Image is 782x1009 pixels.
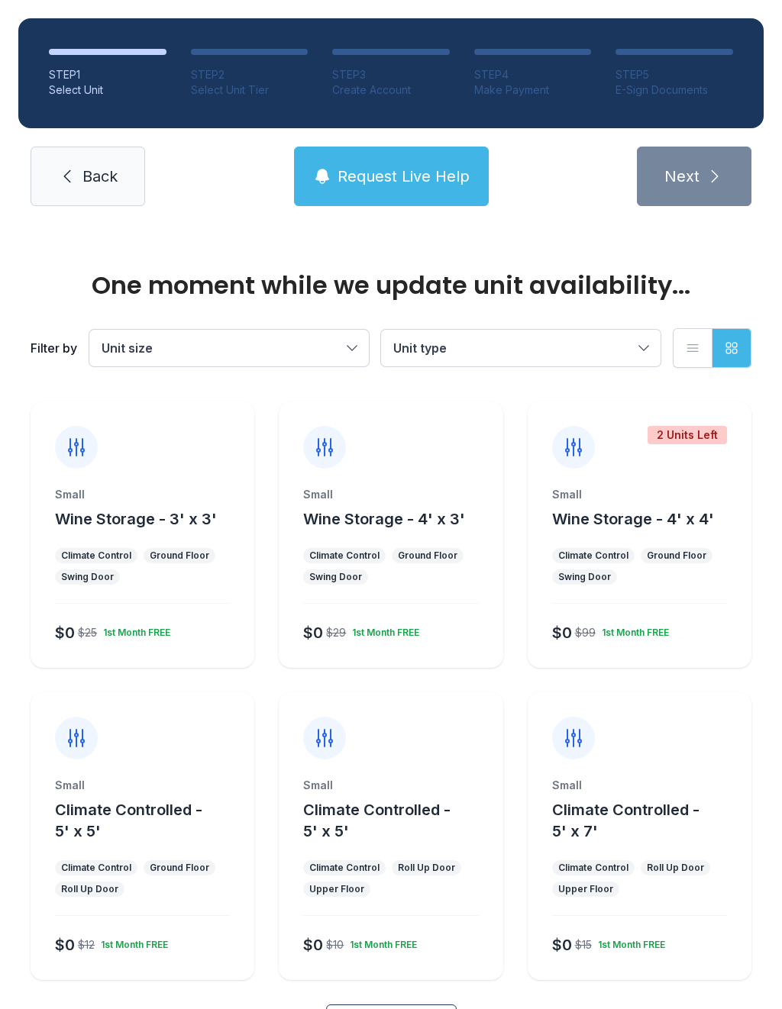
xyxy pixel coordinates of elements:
[575,937,592,953] div: $15
[61,571,114,583] div: Swing Door
[309,571,362,583] div: Swing Door
[55,487,230,502] div: Small
[55,508,217,530] button: Wine Storage - 3' x 3'
[303,801,451,840] span: Climate Controlled - 5' x 5'
[552,934,572,956] div: $0
[398,862,455,874] div: Roll Up Door
[55,622,75,643] div: $0
[61,550,131,562] div: Climate Control
[398,550,457,562] div: Ground Floor
[150,862,209,874] div: Ground Floor
[31,273,751,298] div: One moment while we update unit availability...
[346,621,419,639] div: 1st Month FREE
[49,82,166,98] div: Select Unit
[78,625,97,640] div: $25
[344,933,417,951] div: 1st Month FREE
[338,166,470,187] span: Request Live Help
[592,933,665,951] div: 1st Month FREE
[55,778,230,793] div: Small
[616,67,733,82] div: STEP 5
[191,82,309,98] div: Select Unit Tier
[558,571,611,583] div: Swing Door
[558,862,629,874] div: Climate Control
[552,799,745,842] button: Climate Controlled - 5' x 7'
[55,510,217,528] span: Wine Storage - 3' x 3'
[61,883,118,895] div: Roll Up Door
[102,340,153,356] span: Unit size
[552,801,700,840] span: Climate Controlled - 5' x 7'
[55,799,248,842] button: Climate Controlled - 5' x 5'
[552,508,714,530] button: Wine Storage - 4' x 4'
[303,510,465,528] span: Wine Storage - 4' x 3'
[89,330,369,366] button: Unit size
[303,508,465,530] button: Wine Storage - 4' x 3'
[303,622,323,643] div: $0
[647,550,706,562] div: Ground Floor
[332,82,450,98] div: Create Account
[552,622,572,643] div: $0
[664,166,700,187] span: Next
[558,550,629,562] div: Climate Control
[97,621,170,639] div: 1st Month FREE
[558,883,613,895] div: Upper Floor
[31,339,77,357] div: Filter by
[55,934,75,956] div: $0
[309,862,380,874] div: Climate Control
[647,862,704,874] div: Roll Up Door
[616,82,733,98] div: E-Sign Documents
[61,862,131,874] div: Climate Control
[332,67,450,82] div: STEP 3
[95,933,168,951] div: 1st Month FREE
[49,67,166,82] div: STEP 1
[552,510,714,528] span: Wine Storage - 4' x 4'
[552,487,727,502] div: Small
[303,934,323,956] div: $0
[552,778,727,793] div: Small
[393,340,447,356] span: Unit type
[648,426,727,444] div: 2 Units Left
[303,778,478,793] div: Small
[303,487,478,502] div: Small
[150,550,209,562] div: Ground Floor
[78,937,95,953] div: $12
[303,799,496,842] button: Climate Controlled - 5' x 5'
[575,625,596,640] div: $99
[82,166,118,187] span: Back
[381,330,661,366] button: Unit type
[474,67,592,82] div: STEP 4
[474,82,592,98] div: Make Payment
[596,621,669,639] div: 1st Month FREE
[191,67,309,82] div: STEP 2
[55,801,202,840] span: Climate Controlled - 5' x 5'
[309,550,380,562] div: Climate Control
[326,937,344,953] div: $10
[326,625,346,640] div: $29
[309,883,364,895] div: Upper Floor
